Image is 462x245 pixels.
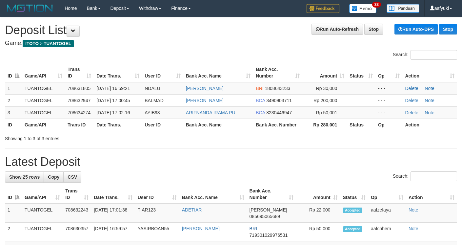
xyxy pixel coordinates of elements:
[5,119,22,131] th: ID
[65,119,94,131] th: Trans ID
[145,86,160,91] span: NDALU
[68,98,90,103] span: 708632947
[68,110,90,115] span: 708634274
[406,185,457,204] th: Action: activate to sort column ascending
[402,63,457,82] th: Action: activate to sort column ascending
[307,4,339,13] img: Feedback.jpg
[402,119,457,131] th: Action
[91,185,135,204] th: Date Trans.: activate to sort column ascending
[179,185,247,204] th: Bank Acc. Name: activate to sort column ascending
[22,82,65,95] td: TUANTOGEL
[63,185,91,204] th: Trans ID: activate to sort column ascending
[48,174,59,180] span: Copy
[387,4,419,13] img: panduan.png
[5,106,22,119] td: 3
[22,185,63,204] th: Game/API: activate to sort column ascending
[23,40,74,47] span: ITOTO > TUANTOGEL
[96,110,130,115] span: [DATE] 17:02:16
[145,110,160,115] span: AYIB93
[5,223,22,241] td: 2
[375,63,402,82] th: Op: activate to sort column ascending
[186,86,224,91] a: [PERSON_NAME]
[9,174,40,180] span: Show 25 rows
[22,223,63,241] td: TUANTOGEL
[5,3,55,13] img: MOTION_logo.png
[316,110,337,115] span: Rp 50,001
[265,86,290,91] span: Copy 1808643233 to clipboard
[256,86,263,91] span: BNI
[250,233,288,238] span: Copy 719301029976531 to clipboard
[296,223,340,241] td: Rp 50,000
[44,171,64,183] a: Copy
[183,119,253,131] th: Bank Acc. Name
[425,86,434,91] a: Note
[182,226,220,231] a: [PERSON_NAME]
[311,24,363,35] a: Run Auto-Refresh
[425,110,434,115] a: Note
[91,204,135,223] td: [DATE] 17:01:38
[405,98,418,103] a: Delete
[256,110,265,115] span: BCA
[411,50,457,60] input: Search:
[368,223,406,241] td: aafchhem
[393,171,457,181] label: Search:
[253,63,302,82] th: Bank Acc. Number: activate to sort column ascending
[409,226,418,231] a: Note
[94,63,142,82] th: Date Trans.: activate to sort column ascending
[91,223,135,241] td: [DATE] 16:59:57
[347,119,375,131] th: Status
[253,119,302,131] th: Bank Acc. Number
[142,119,183,131] th: User ID
[316,86,337,91] span: Rp 30,000
[347,63,375,82] th: Status: activate to sort column ascending
[375,106,402,119] td: - - -
[296,185,340,204] th: Amount: activate to sort column ascending
[411,171,457,181] input: Search:
[5,185,22,204] th: ID: activate to sort column descending
[313,98,337,103] span: Rp 200,000
[266,110,292,115] span: Copy 8230446947 to clipboard
[368,204,406,223] td: aafzefaya
[250,214,280,219] span: Copy 085695065689 to clipboard
[372,2,381,8] span: 33
[349,4,377,13] img: Button%20Memo.svg
[409,207,418,212] a: Note
[63,204,91,223] td: 708632243
[394,24,438,34] a: Run Auto-DPS
[68,174,77,180] span: CSV
[135,223,179,241] td: YASIRBOAN55
[183,63,253,82] th: Bank Acc. Name: activate to sort column ascending
[22,119,65,131] th: Game/API
[364,24,383,35] a: Stop
[5,63,22,82] th: ID: activate to sort column descending
[142,63,183,82] th: User ID: activate to sort column ascending
[22,63,65,82] th: Game/API: activate to sort column ascending
[405,86,418,91] a: Delete
[94,119,142,131] th: Date Trans.
[302,119,347,131] th: Rp 280.001
[5,82,22,95] td: 1
[375,82,402,95] td: - - -
[135,204,179,223] td: TIAR123
[250,207,287,212] span: [PERSON_NAME]
[22,204,63,223] td: TUANTOGEL
[96,86,130,91] span: [DATE] 16:59:21
[186,98,224,103] a: [PERSON_NAME]
[375,94,402,106] td: - - -
[375,119,402,131] th: Op
[68,86,90,91] span: 708631805
[186,110,235,115] a: ARIFNANDA IRAMA PU
[302,63,347,82] th: Amount: activate to sort column ascending
[247,185,296,204] th: Bank Acc. Number: activate to sort column ascending
[22,106,65,119] td: TUANTOGEL
[5,155,457,168] h1: Latest Deposit
[266,98,292,103] span: Copy 3490903711 to clipboard
[439,24,457,34] a: Stop
[256,98,265,103] span: BCA
[425,98,434,103] a: Note
[182,207,202,212] a: ADETIAR
[405,110,418,115] a: Delete
[145,98,164,103] span: BALMAD
[63,171,81,183] a: CSV
[135,185,179,204] th: User ID: activate to sort column ascending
